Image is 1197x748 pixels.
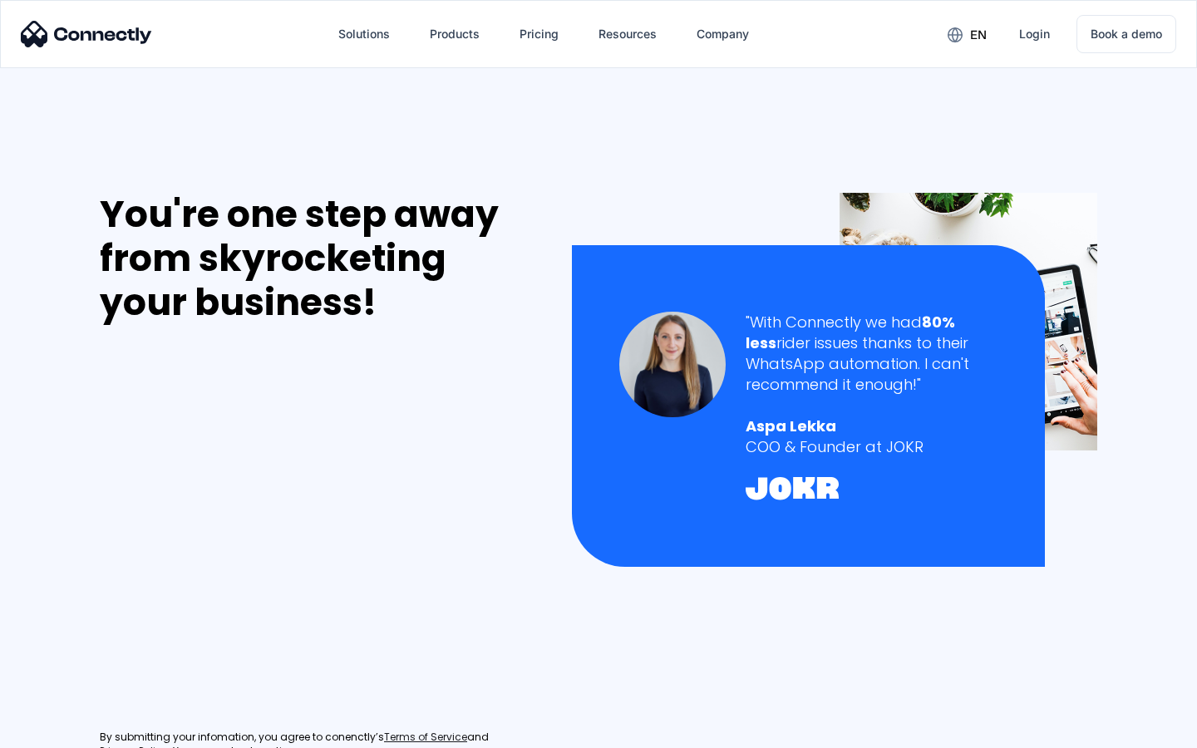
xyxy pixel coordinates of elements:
[520,22,559,46] div: Pricing
[746,312,955,353] strong: 80% less
[970,23,987,47] div: en
[21,21,152,47] img: Connectly Logo
[1006,14,1063,54] a: Login
[33,719,100,742] ul: Language list
[746,436,997,457] div: COO & Founder at JOKR
[430,22,480,46] div: Products
[598,22,657,46] div: Resources
[506,14,572,54] a: Pricing
[697,22,749,46] div: Company
[746,416,836,436] strong: Aspa Lekka
[746,312,997,396] div: "With Connectly we had rider issues thanks to their WhatsApp automation. I can't recommend it eno...
[100,193,537,324] div: You're one step away from skyrocketing your business!
[384,731,467,745] a: Terms of Service
[338,22,390,46] div: Solutions
[1076,15,1176,53] a: Book a demo
[1019,22,1050,46] div: Login
[100,344,349,711] iframe: Form 0
[17,719,100,742] aside: Language selected: English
